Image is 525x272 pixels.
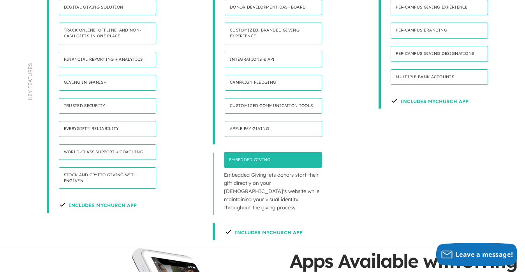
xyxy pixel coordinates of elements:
[59,167,156,189] h4: Stock and Crypto Giving with Engiven
[224,152,322,168] h4: Embedded Giving
[391,69,488,85] h4: Multiple bank accounts
[225,121,322,137] h4: Apple Pay Giving
[59,121,156,137] h4: Everygift™ Reliability
[456,250,513,259] span: Leave a message!
[59,75,156,91] h4: Giving in Spanish
[436,243,517,266] button: Leave a message!
[225,75,322,91] h4: Campaign pledging
[225,98,322,114] h4: Customized communication tools
[59,23,156,44] h4: Track online, offline, and non-cash gifts in one place
[59,52,156,68] h4: Financial reporting + analytics
[59,98,156,114] h4: Trusted security
[391,92,469,109] h4: Includes Mychurch App
[59,196,137,212] h4: Includes MyChurch App
[391,23,488,39] h4: Per-campus branding
[59,144,156,160] h4: World-class support + coaching
[391,46,488,62] h4: Per-campus giving designations
[225,23,322,44] h4: Customized, branded giving experience
[225,52,322,68] h4: Integrations & API
[225,223,303,240] h4: Includes Mychurch App
[224,168,322,214] p: Embedded Giving lets donors start their gift directly on your [DEMOGRAPHIC_DATA]'s website while ...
